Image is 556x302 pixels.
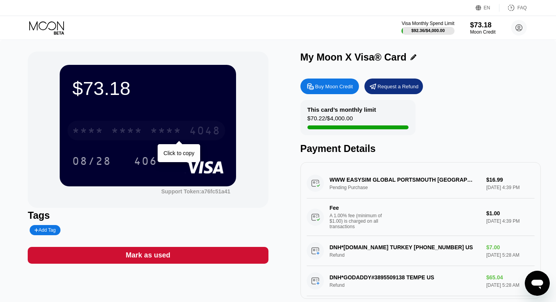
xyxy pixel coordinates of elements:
[134,156,157,168] div: 406
[470,21,496,29] div: $73.18
[525,271,550,296] iframe: Button to launch messaging window
[28,247,268,264] div: Mark as used
[484,5,490,11] div: EN
[470,29,496,35] div: Moon Credit
[364,79,423,94] div: Request a Refund
[401,21,454,26] div: Visa Monthly Spend Limit
[161,188,230,195] div: Support Token: a76fc51a41
[189,125,220,138] div: 4048
[401,21,454,35] div: Visa Monthly Spend Limit$92.36/$4,000.00
[300,143,541,154] div: Payment Details
[66,151,117,171] div: 08/28
[161,188,230,195] div: Support Token:a76fc51a41
[72,156,111,168] div: 08/28
[470,21,496,35] div: $73.18Moon Credit
[128,151,163,171] div: 406
[300,79,359,94] div: Buy Moon Credit
[307,115,353,125] div: $70.22 / $4,000.00
[517,5,527,11] div: FAQ
[411,28,445,33] div: $92.36 / $4,000.00
[300,52,407,63] div: My Moon X Visa® Card
[476,4,499,12] div: EN
[378,83,419,90] div: Request a Refund
[330,205,384,211] div: Fee
[28,210,268,221] div: Tags
[307,198,535,236] div: FeeA 1.00% fee (minimum of $1.00) is charged on all transactions$1.00[DATE] 4:39 PM
[34,227,55,233] div: Add Tag
[486,218,535,224] div: [DATE] 4:39 PM
[486,210,535,216] div: $1.00
[30,225,60,235] div: Add Tag
[72,77,224,99] div: $73.18
[163,150,194,156] div: Click to copy
[315,83,353,90] div: Buy Moon Credit
[499,4,527,12] div: FAQ
[330,213,388,229] div: A 1.00% fee (minimum of $1.00) is charged on all transactions
[126,251,170,260] div: Mark as used
[307,106,376,113] div: This card’s monthly limit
